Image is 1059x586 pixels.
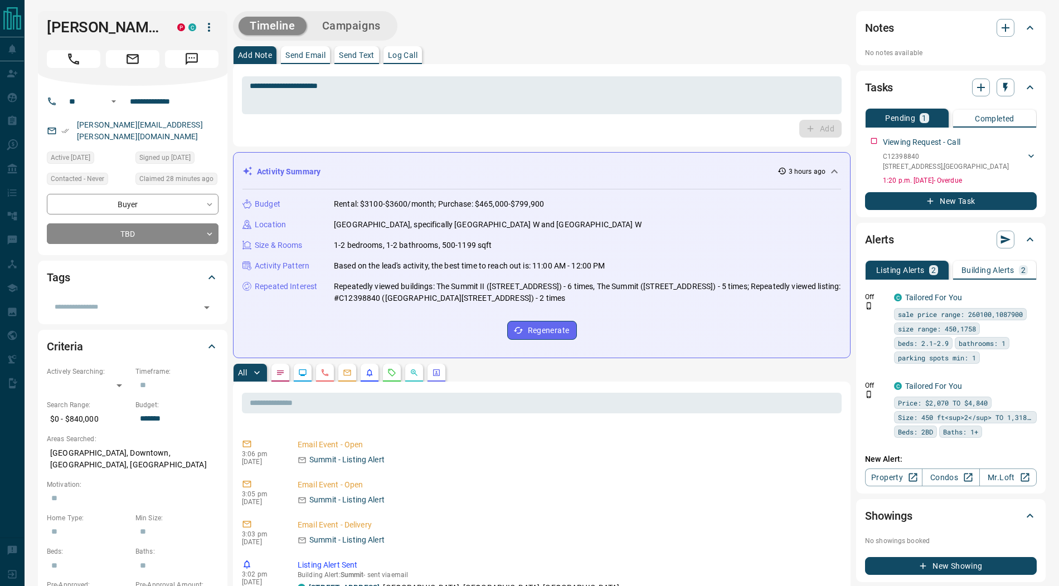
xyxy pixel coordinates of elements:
span: Baths: 1+ [943,426,978,437]
svg: Listing Alerts [365,368,374,377]
p: 3 hours ago [789,167,825,177]
span: size range: 450,1758 [898,323,976,334]
p: Completed [975,115,1014,123]
p: [STREET_ADDRESS] , [GEOGRAPHIC_DATA] [883,162,1009,172]
p: Summit - Listing Alert [309,534,385,546]
p: 3:05 pm [242,490,281,498]
p: Log Call [388,51,417,59]
p: 3:06 pm [242,450,281,458]
p: Based on the lead's activity, the best time to reach out is: 11:00 AM - 12:00 PM [334,260,605,272]
button: Campaigns [311,17,392,35]
div: Tags [47,264,218,291]
span: beds: 2.1-2.9 [898,338,949,349]
p: Summit - Listing Alert [309,494,385,506]
p: Viewing Request - Call [883,136,960,148]
p: Repeatedly viewed buildings: The Summit II ([STREET_ADDRESS]) - 6 times, The Summit ([STREET_ADDR... [334,281,841,304]
div: Sun Oct 12 2025 [47,152,130,167]
span: Call [47,50,100,68]
div: property.ca [177,23,185,31]
p: Timeframe: [135,367,218,377]
h2: Tasks [865,79,893,96]
h2: Alerts [865,231,894,248]
div: Buyer [47,194,218,214]
svg: Email Verified [61,127,69,135]
p: [GEOGRAPHIC_DATA], specifically [GEOGRAPHIC_DATA] W and [GEOGRAPHIC_DATA] W [334,219,642,231]
div: Fri Sep 25 2015 [135,152,218,167]
p: Pending [885,114,915,122]
p: [DATE] [242,578,281,586]
a: Condos [922,468,979,486]
button: New Task [865,192,1037,210]
button: Open [199,300,215,315]
p: Building Alert : - sent via email [298,571,837,579]
span: Signed up [DATE] [139,152,191,163]
p: 2 [931,266,936,274]
p: Baths: [135,546,218,556]
p: No notes available [865,48,1037,58]
p: Budget [255,198,280,210]
p: 1 [922,114,926,122]
div: Criteria [47,333,218,360]
span: sale price range: 260100,1087900 [898,309,1023,320]
p: Areas Searched: [47,434,218,444]
a: Property [865,468,922,486]
div: Alerts [865,226,1037,253]
svg: Notes [276,368,285,377]
button: New Showing [865,557,1037,575]
div: condos.ca [894,294,902,301]
p: Beds: [47,546,130,556]
a: Tailored For You [905,382,962,390]
p: Building Alerts [961,266,1014,274]
div: condos.ca [188,23,196,31]
h1: [PERSON_NAME] [47,18,161,36]
span: Claimed 28 minutes ago [139,173,213,184]
p: Location [255,219,286,231]
p: Email Event - Open [298,439,837,451]
p: Off [865,292,887,302]
p: Summit - Listing Alert [309,454,385,466]
p: Budget: [135,400,218,410]
p: Size & Rooms [255,240,303,251]
span: Price: $2,070 TO $4,840 [898,397,988,408]
p: Send Text [339,51,375,59]
p: [DATE] [242,538,281,546]
span: Contacted - Never [51,173,104,184]
span: parking spots min: 1 [898,352,976,363]
h2: Showings [865,507,912,525]
button: Regenerate [507,321,577,340]
p: [DATE] [242,498,281,506]
p: [GEOGRAPHIC_DATA], Downtown, [GEOGRAPHIC_DATA], [GEOGRAPHIC_DATA] [47,444,218,474]
p: [DATE] [242,458,281,466]
svg: Emails [343,368,352,377]
span: bathrooms: 1 [959,338,1005,349]
p: Listing Alert Sent [298,559,837,571]
p: Min Size: [135,513,218,523]
p: Add Note [238,51,272,59]
p: Actively Searching: [47,367,130,377]
div: Showings [865,502,1037,529]
div: Activity Summary3 hours ago [242,162,841,182]
p: No showings booked [865,536,1037,546]
p: Search Range: [47,400,130,410]
span: Message [165,50,218,68]
svg: Requests [387,368,396,377]
p: Rental: $3100-$3600/month; Purchase: $465,000-$799,900 [334,198,544,210]
span: Email [106,50,159,68]
div: Notes [865,14,1037,41]
div: condos.ca [894,382,902,390]
button: Open [107,95,120,108]
svg: Lead Browsing Activity [298,368,307,377]
div: Tasks [865,74,1037,101]
p: New Alert: [865,453,1037,465]
p: $0 - $840,000 [47,410,130,428]
svg: Push Notification Only [865,302,873,310]
a: Tailored For You [905,293,962,302]
a: Mr.Loft [979,468,1037,486]
span: Beds: 2BD [898,426,933,437]
p: C12398840 [883,152,1009,162]
p: Home Type: [47,513,130,523]
p: Send Email [285,51,326,59]
h2: Notes [865,19,894,37]
div: TBD [47,223,218,244]
p: 1-2 bedrooms, 1-2 bathrooms, 500-1199 sqft [334,240,492,251]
